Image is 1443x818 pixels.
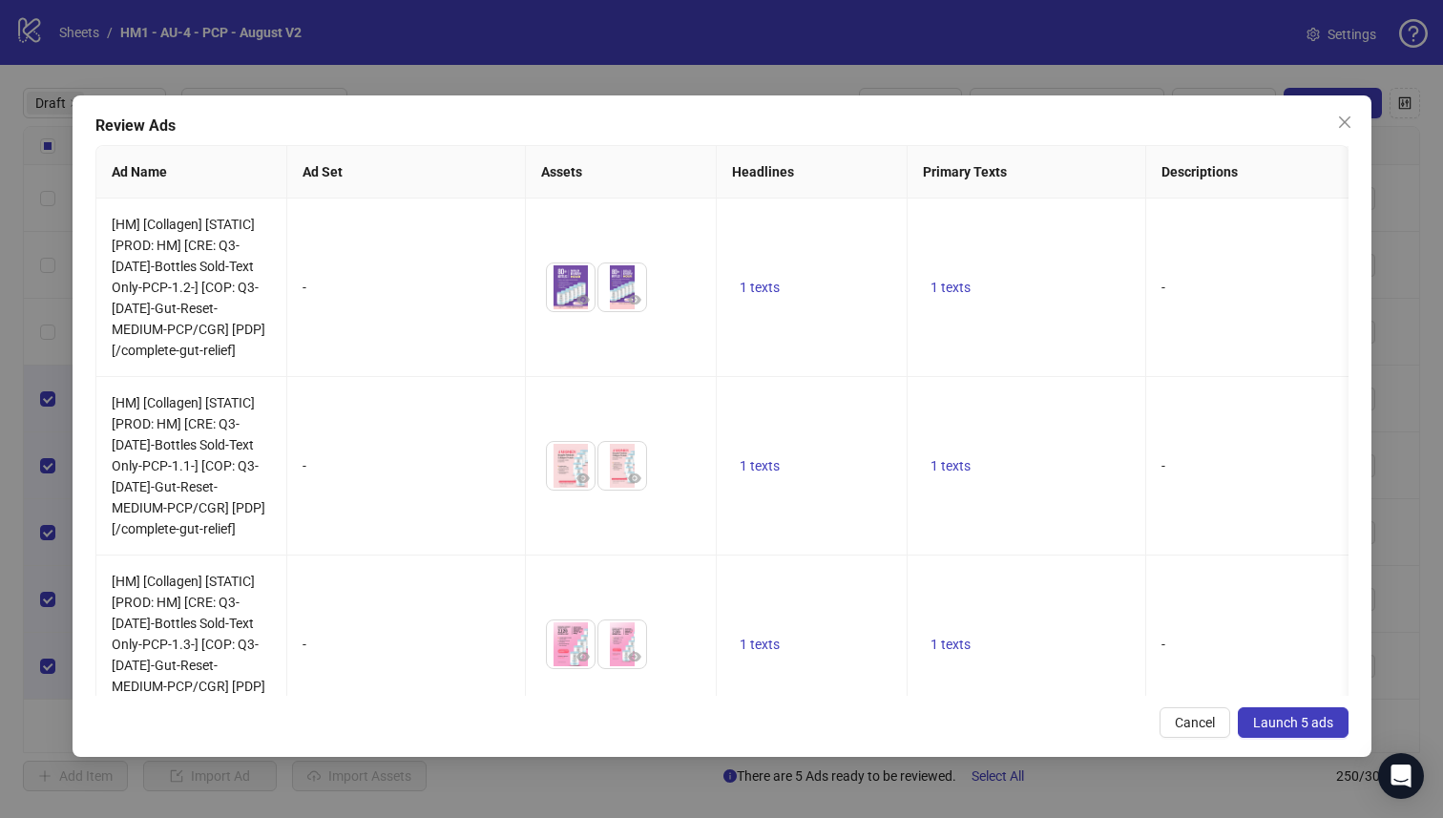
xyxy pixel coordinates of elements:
[623,645,646,668] button: Preview
[1161,280,1165,295] span: -
[1161,637,1165,652] span: -
[572,288,595,311] button: Preview
[908,146,1146,199] th: Primary Texts
[931,458,971,473] span: 1 texts
[572,645,595,668] button: Preview
[96,146,287,199] th: Ad Name
[547,263,595,311] img: Asset 1
[740,280,780,295] span: 1 texts
[923,276,978,299] button: 1 texts
[598,442,646,490] img: Asset 2
[923,633,978,656] button: 1 texts
[931,637,971,652] span: 1 texts
[628,650,641,663] span: eye
[1146,146,1385,199] th: Descriptions
[623,467,646,490] button: Preview
[576,472,590,485] span: eye
[1378,753,1424,799] div: Open Intercom Messenger
[287,146,526,199] th: Ad Set
[303,455,510,476] div: -
[112,395,265,536] span: [HM] [Collagen] [STATIC] [PROD: HM] [CRE: Q3-[DATE]-Bottles Sold-Text Only-PCP-1.1-] [COP: Q3-[DA...
[732,633,787,656] button: 1 texts
[931,280,971,295] span: 1 texts
[1161,458,1165,473] span: -
[623,288,646,311] button: Preview
[576,650,590,663] span: eye
[547,442,595,490] img: Asset 1
[95,115,1349,137] div: Review Ads
[303,634,510,655] div: -
[1159,707,1229,738] button: Cancel
[740,637,780,652] span: 1 texts
[1252,715,1332,730] span: Launch 5 ads
[740,458,780,473] span: 1 texts
[303,277,510,298] div: -
[598,263,646,311] img: Asset 2
[1336,115,1351,130] span: close
[1174,715,1214,730] span: Cancel
[112,574,265,715] span: [HM] [Collagen] [STATIC] [PROD: HM] [CRE: Q3-[DATE]-Bottles Sold-Text Only-PCP-1.3-] [COP: Q3-[DA...
[547,620,595,668] img: Asset 1
[598,620,646,668] img: Asset 2
[112,217,265,358] span: [HM] [Collagen] [STATIC] [PROD: HM] [CRE: Q3-[DATE]-Bottles Sold-Text Only-PCP-1.2-] [COP: Q3-[DA...
[732,454,787,477] button: 1 texts
[717,146,908,199] th: Headlines
[572,467,595,490] button: Preview
[628,472,641,485] span: eye
[628,293,641,306] span: eye
[923,454,978,477] button: 1 texts
[576,293,590,306] span: eye
[1237,707,1348,738] button: Launch 5 ads
[526,146,717,199] th: Assets
[1328,107,1359,137] button: Close
[732,276,787,299] button: 1 texts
